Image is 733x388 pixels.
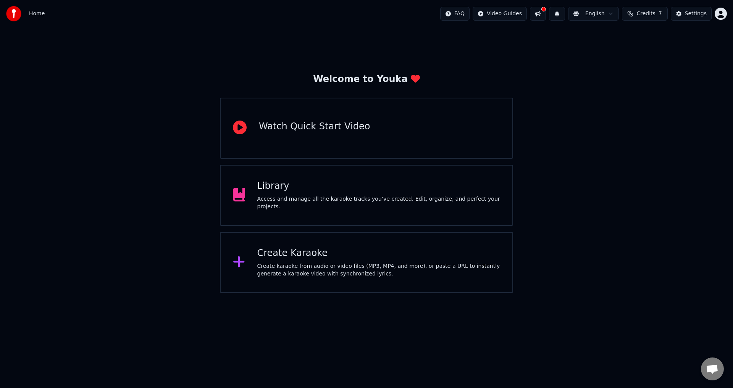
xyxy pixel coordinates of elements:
[671,7,712,21] button: Settings
[259,121,370,133] div: Watch Quick Start Video
[29,10,45,18] span: Home
[257,180,501,192] div: Library
[29,10,45,18] nav: breadcrumb
[440,7,470,21] button: FAQ
[685,10,707,18] div: Settings
[636,10,655,18] span: Credits
[659,10,662,18] span: 7
[6,6,21,21] img: youka
[701,357,724,380] div: Open chat
[313,73,420,85] div: Welcome to Youka
[622,7,668,21] button: Credits7
[257,195,501,211] div: Access and manage all the karaoke tracks you’ve created. Edit, organize, and perfect your projects.
[257,247,501,259] div: Create Karaoke
[257,262,501,278] div: Create karaoke from audio or video files (MP3, MP4, and more), or paste a URL to instantly genera...
[473,7,527,21] button: Video Guides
